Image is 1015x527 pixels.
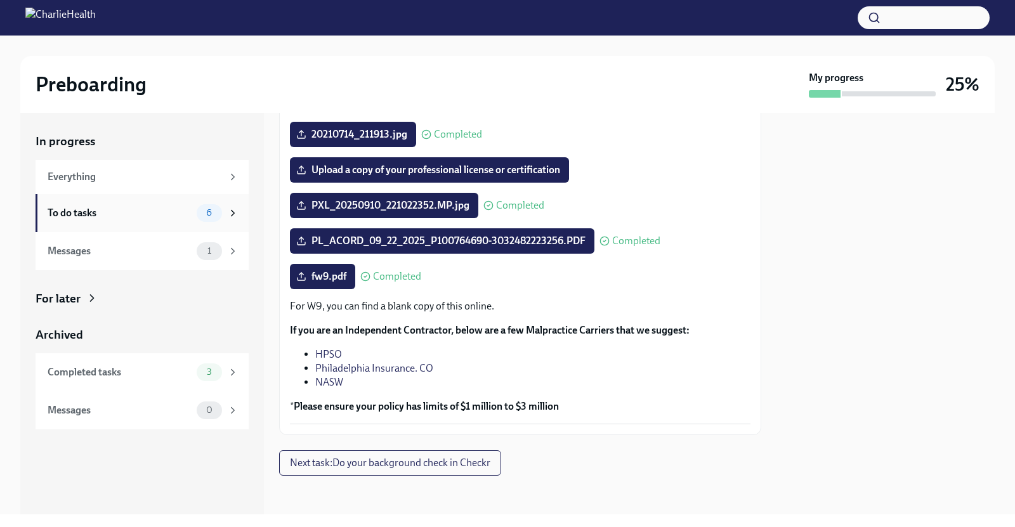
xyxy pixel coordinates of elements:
[36,353,249,391] a: Completed tasks3
[290,122,416,147] label: 20210714_211913.jpg
[48,170,222,184] div: Everything
[25,8,96,28] img: CharlieHealth
[48,244,192,258] div: Messages
[294,400,559,412] strong: Please ensure your policy has limits of $1 million to $3 million
[946,73,979,96] h3: 25%
[290,457,490,469] span: Next task : Do your background check in Checkr
[809,71,863,85] strong: My progress
[299,164,560,176] span: Upload a copy of your professional license or certification
[299,270,346,283] span: fw9.pdf
[48,365,192,379] div: Completed tasks
[315,348,342,360] a: HPSO
[36,72,147,97] h2: Preboarding
[36,133,249,150] a: In progress
[199,405,220,415] span: 0
[36,391,249,429] a: Messages0
[36,160,249,194] a: Everything
[200,246,219,256] span: 1
[496,200,544,211] span: Completed
[290,324,690,336] strong: If you are an Independent Contractor, below are a few Malpractice Carriers that we suggest:
[434,129,482,140] span: Completed
[199,208,219,218] span: 6
[36,232,249,270] a: Messages1
[299,199,469,212] span: PXL_20250910_221022352.MP.jpg
[299,235,586,247] span: PL_ACORD_09_22_2025_P100764690-3032482223256.PDF
[290,193,478,218] label: PXL_20250910_221022352.MP.jpg
[36,290,249,307] a: For later
[48,206,192,220] div: To do tasks
[315,376,343,388] a: NASW
[299,128,407,141] span: 20210714_211913.jpg
[48,403,192,417] div: Messages
[36,327,249,343] a: Archived
[373,271,421,282] span: Completed
[612,236,660,246] span: Completed
[290,157,569,183] label: Upload a copy of your professional license or certification
[290,264,355,289] label: fw9.pdf
[36,290,81,307] div: For later
[290,228,594,254] label: PL_ACORD_09_22_2025_P100764690-3032482223256.PDF
[279,450,501,476] button: Next task:Do your background check in Checkr
[290,299,750,313] p: For W9, you can find a blank copy of this online.
[199,367,219,377] span: 3
[36,194,249,232] a: To do tasks6
[315,362,433,374] a: Philadelphia Insurance. CO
